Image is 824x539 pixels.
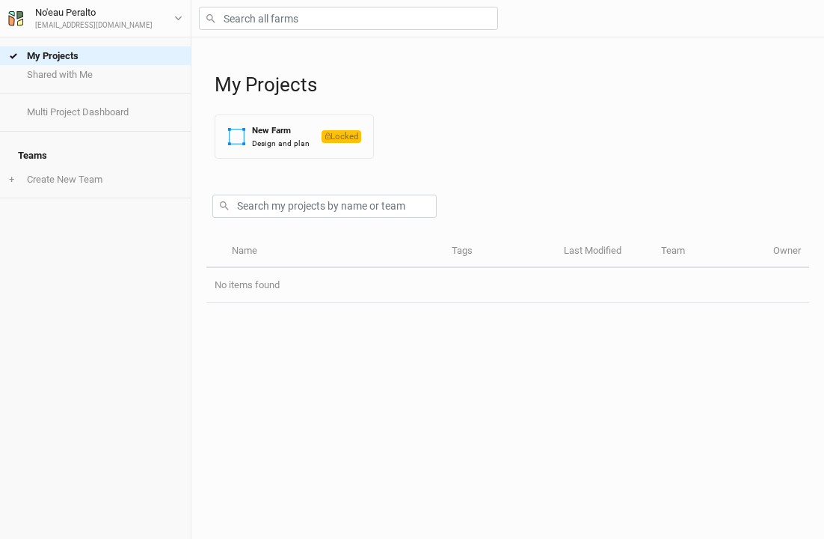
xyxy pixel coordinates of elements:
[223,236,443,268] th: Name
[199,7,498,30] input: Search all farms
[252,124,310,137] div: New Farm
[322,130,361,143] span: Locked
[35,5,153,20] div: No'eau Peralto
[9,141,182,171] h4: Teams
[9,174,14,186] span: +
[35,20,153,31] div: [EMAIL_ADDRESS][DOMAIN_NAME]
[206,268,809,303] td: No items found
[212,195,437,218] input: Search my projects by name or team
[765,236,809,268] th: Owner
[443,236,556,268] th: Tags
[252,138,310,149] div: Design and plan
[215,73,809,97] h1: My Projects
[556,236,653,268] th: Last Modified
[653,236,765,268] th: Team
[215,115,374,159] button: New FarmDesign and planLocked
[7,4,183,31] button: No'eau Peralto[EMAIL_ADDRESS][DOMAIN_NAME]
